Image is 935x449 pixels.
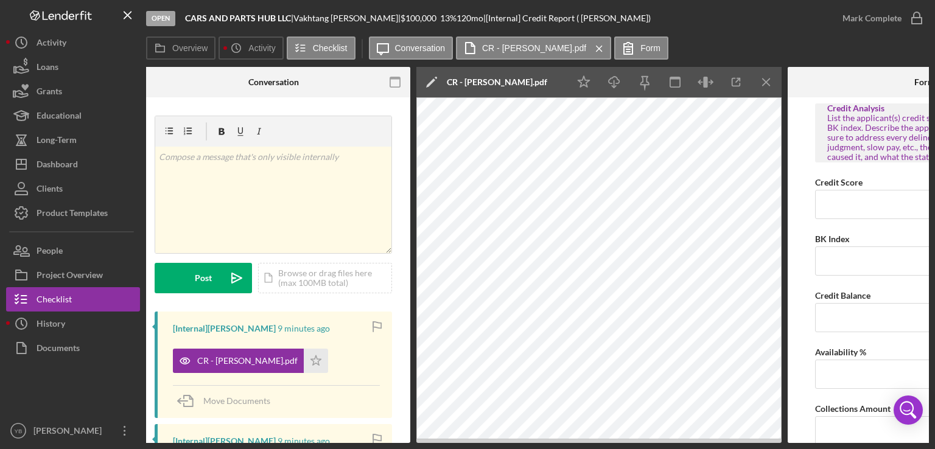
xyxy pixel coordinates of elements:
[146,37,215,60] button: Overview
[278,436,330,446] time: 2025-09-10 17:16
[815,177,863,187] label: Credit Score
[15,428,23,434] text: YB
[6,336,140,360] button: Documents
[6,55,140,79] button: Loans
[440,13,457,23] div: 13 %
[248,77,299,87] div: Conversation
[6,287,140,312] button: Checklist
[483,13,651,23] div: | [Internal] Credit Report ( [PERSON_NAME])
[401,13,436,23] span: $100,000
[6,103,140,128] button: Educational
[37,336,80,363] div: Documents
[248,43,275,53] label: Activity
[185,13,291,23] b: CARS AND PARTS HUB LLC
[37,103,82,131] div: Educational
[173,349,328,373] button: CR - [PERSON_NAME].pdf
[894,395,923,425] div: Open Intercom Messenger
[185,13,293,23] div: |
[37,238,63,266] div: People
[6,238,140,263] button: People
[914,77,935,87] div: Form
[369,37,453,60] button: Conversation
[6,128,140,152] button: Long-Term
[195,263,212,293] div: Post
[456,37,611,60] button: CR - [PERSON_NAME].pdf
[815,234,850,244] label: BK Index
[842,6,902,30] div: Mark Complete
[447,77,547,87] div: CR - [PERSON_NAME].pdf
[37,55,58,82] div: Loans
[37,263,103,290] div: Project Overview
[173,386,282,416] button: Move Documents
[219,37,283,60] button: Activity
[614,37,668,60] button: Form
[37,30,66,58] div: Activity
[197,356,298,366] div: CR - [PERSON_NAME].pdf
[482,43,586,53] label: CR - [PERSON_NAME].pdf
[815,403,891,414] label: Collections Amount
[6,263,140,287] button: Project Overview
[395,43,446,53] label: Conversation
[155,263,252,293] button: Post
[640,43,660,53] label: Form
[203,395,270,406] span: Move Documents
[6,312,140,336] button: History
[278,324,330,333] time: 2025-09-10 17:17
[37,152,78,179] div: Dashboard
[6,152,140,176] button: Dashboard
[37,312,65,339] div: History
[146,11,175,26] div: Open
[6,419,140,443] button: YB[PERSON_NAME]
[293,13,401,23] div: Vakhtang [PERSON_NAME] |
[6,79,140,103] button: Grants
[313,43,348,53] label: Checklist
[457,13,483,23] div: 120 mo
[37,176,63,204] div: Clients
[172,43,208,53] label: Overview
[37,287,72,315] div: Checklist
[6,201,140,225] button: Product Templates
[6,176,140,201] button: Clients
[30,419,110,446] div: [PERSON_NAME]
[37,128,77,155] div: Long-Term
[287,37,355,60] button: Checklist
[6,30,140,55] button: Activity
[815,290,870,301] label: Credit Balance
[173,324,276,333] div: [Internal] [PERSON_NAME]
[173,436,276,446] div: [Internal] [PERSON_NAME]
[830,6,929,30] button: Mark Complete
[815,347,866,357] label: Availability %
[37,201,108,228] div: Product Templates
[37,79,62,106] div: Grants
